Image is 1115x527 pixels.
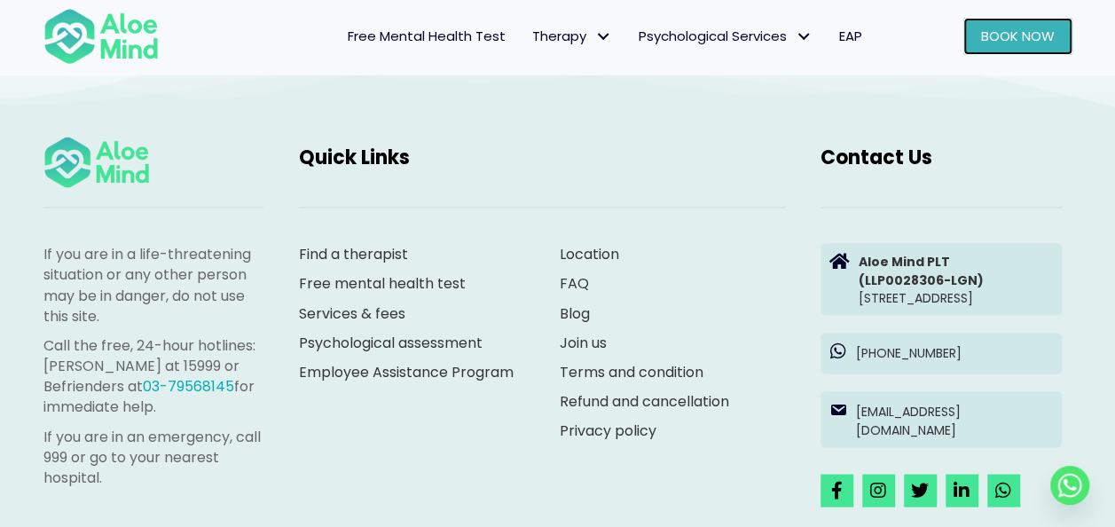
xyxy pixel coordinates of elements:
[182,18,876,55] nav: Menu
[591,24,616,50] span: Therapy: submenu
[143,375,234,396] a: 03-79568145
[856,343,1053,361] p: [PHONE_NUMBER]
[1050,466,1089,505] a: Whatsapp
[560,361,703,381] a: Terms and condition
[560,303,590,323] a: Blog
[43,7,159,66] img: Aloe mind Logo
[839,27,862,45] span: EAP
[560,272,589,293] a: FAQ
[856,402,1053,438] p: [EMAIL_ADDRESS][DOMAIN_NAME]
[519,18,625,55] a: TherapyTherapy: submenu
[821,333,1062,374] a: [PHONE_NUMBER]
[821,243,1062,315] a: Aloe Mind PLT(LLP0028306-LGN)[STREET_ADDRESS]
[299,303,405,323] a: Services & fees
[43,426,263,488] p: If you are in an emergency, call 999 or go to your nearest hospital.
[43,334,263,417] p: Call the free, 24-hour hotlines: [PERSON_NAME] at 15999 or Befrienders at for immediate help.
[859,252,1053,306] p: [STREET_ADDRESS]
[639,27,813,45] span: Psychological Services
[299,143,410,170] span: Quick Links
[826,18,876,55] a: EAP
[560,332,607,352] a: Join us
[981,27,1055,45] span: Book Now
[334,18,519,55] a: Free Mental Health Test
[299,272,466,293] a: Free mental health test
[821,143,932,170] span: Contact Us
[791,24,817,50] span: Psychological Services: submenu
[625,18,826,55] a: Psychological ServicesPsychological Services: submenu
[43,135,150,189] img: Aloe mind Logo
[560,390,729,411] a: Refund and cancellation
[821,391,1062,447] a: [EMAIL_ADDRESS][DOMAIN_NAME]
[963,18,1072,55] a: Book Now
[299,243,408,263] a: Find a therapist
[560,420,656,440] a: Privacy policy
[859,271,984,288] strong: (LLP0028306-LGN)
[532,27,612,45] span: Therapy
[348,27,506,45] span: Free Mental Health Test
[43,243,263,326] p: If you are in a life-threatening situation or any other person may be in danger, do not use this ...
[299,361,514,381] a: Employee Assistance Program
[560,243,619,263] a: Location
[859,252,950,270] strong: Aloe Mind PLT
[299,332,483,352] a: Psychological assessment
